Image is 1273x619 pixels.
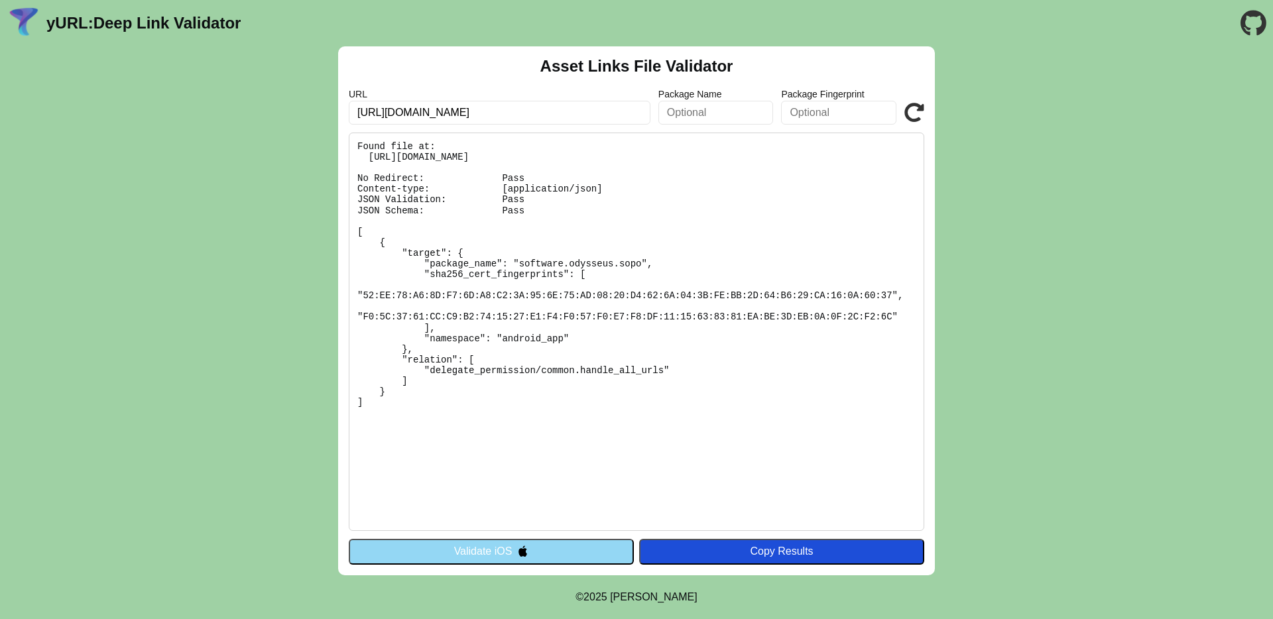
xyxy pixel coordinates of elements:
[639,539,924,564] button: Copy Results
[583,591,607,602] span: 2025
[610,591,697,602] a: Michael Ibragimchayev's Personal Site
[349,133,924,531] pre: Found file at: [URL][DOMAIN_NAME] No Redirect: Pass Content-type: [application/json] JSON Validat...
[349,539,634,564] button: Validate iOS
[576,575,697,619] footer: ©
[658,101,774,125] input: Optional
[781,89,896,99] label: Package Fingerprint
[46,14,241,32] a: yURL:Deep Link Validator
[349,89,650,99] label: URL
[658,89,774,99] label: Package Name
[349,101,650,125] input: Required
[781,101,896,125] input: Optional
[540,57,733,76] h2: Asset Links File Validator
[646,545,918,557] div: Copy Results
[7,6,41,40] img: yURL Logo
[517,545,528,557] img: appleIcon.svg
